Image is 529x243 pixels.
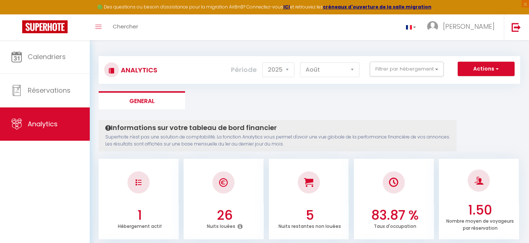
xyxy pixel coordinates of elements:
[323,4,431,10] a: créneaux d'ouverture de la salle migration
[458,62,515,76] button: Actions
[273,208,347,223] h3: 5
[28,52,66,61] span: Calendriers
[443,22,495,31] span: [PERSON_NAME]
[22,20,68,33] img: Super Booking
[105,124,450,132] h4: Informations sur votre tableau de bord financier
[105,134,450,148] p: Superhote n'est pas une solution de comptabilité. La fonction Analytics vous permet d'avoir une v...
[28,119,58,129] span: Analytics
[512,23,521,32] img: logout
[107,14,144,40] a: Chercher
[188,208,262,223] h3: 26
[427,21,438,32] img: ...
[443,202,517,218] h3: 1.50
[231,62,257,78] label: Période
[358,208,432,223] h3: 83.87 %
[370,62,444,76] button: Filtrer par hébergement
[207,222,235,229] p: Nuits louées
[374,222,416,229] p: Taux d'occupation
[279,222,341,229] p: Nuits restantes non louées
[118,222,162,229] p: Hébergement actif
[28,86,71,95] span: Réservations
[422,14,504,40] a: ... [PERSON_NAME]
[113,23,138,30] span: Chercher
[103,208,177,223] h3: 1
[136,179,141,185] img: NO IMAGE
[446,216,514,231] p: Nombre moyen de voyageurs par réservation
[99,91,185,109] li: General
[119,62,157,78] h3: Analytics
[283,4,290,10] a: ICI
